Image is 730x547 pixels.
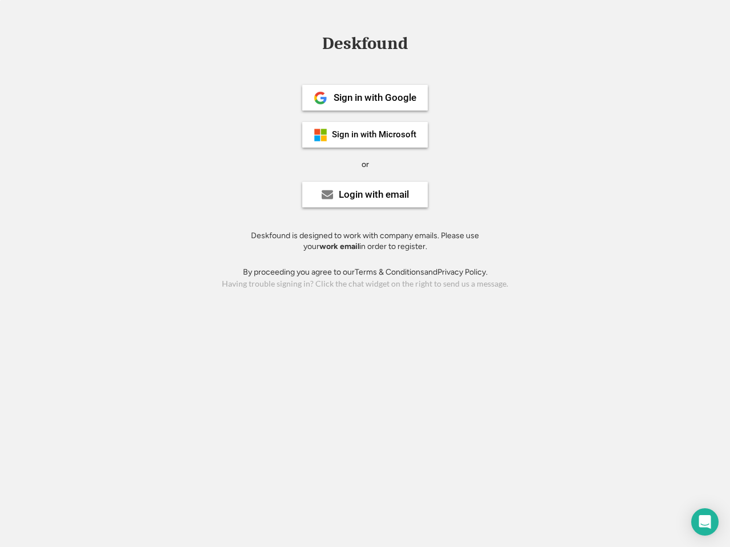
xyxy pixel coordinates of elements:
a: Privacy Policy. [437,267,488,277]
div: By proceeding you agree to our and [243,267,488,278]
div: Deskfound [317,35,413,52]
div: Sign in with Microsoft [332,130,416,139]
a: Terms & Conditions [355,267,424,277]
img: 1024px-Google__G__Logo.svg.png [314,91,327,105]
div: Open Intercom Messenger [691,508,719,536]
div: Deskfound is designed to work with company emails. Please use your in order to register. [237,230,493,252]
div: or [362,159,369,170]
img: ms-symbollockup_mssymbol_19.png [314,128,327,142]
div: Login with email [339,190,409,199]
strong: work email [319,242,359,251]
div: Sign in with Google [334,93,416,103]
